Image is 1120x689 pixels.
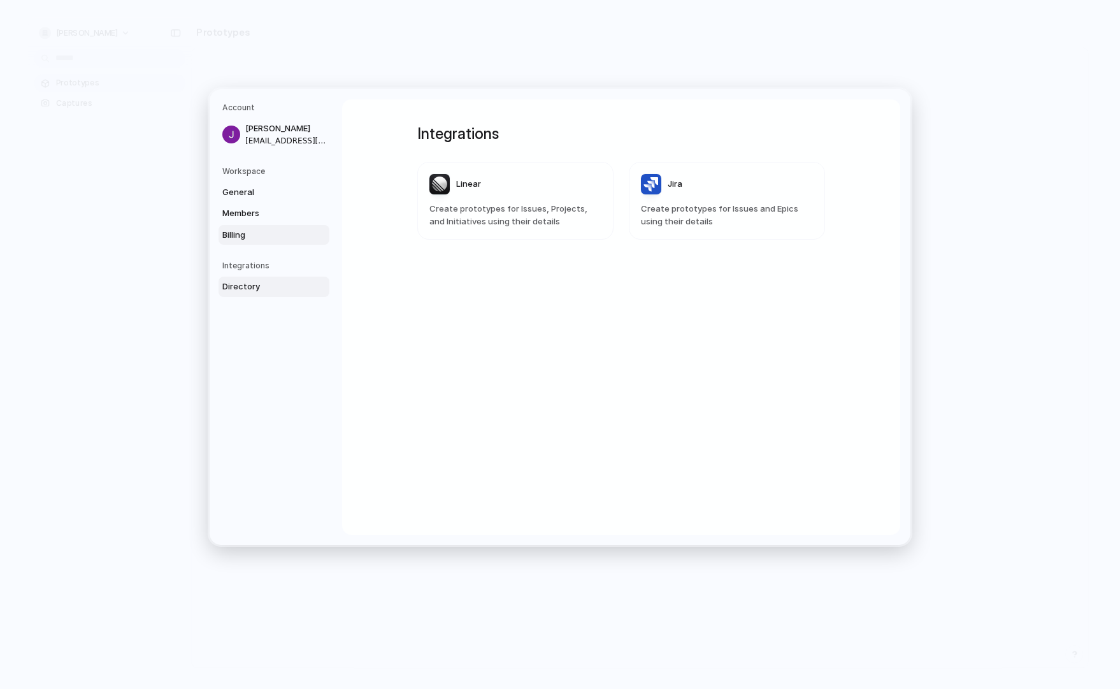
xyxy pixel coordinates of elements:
[222,280,304,293] span: Directory
[668,178,682,191] span: Jira
[219,224,329,245] a: Billing
[222,102,329,113] h5: Account
[222,260,329,272] h5: Integrations
[456,178,481,191] span: Linear
[222,228,304,241] span: Billing
[222,207,304,220] span: Members
[219,203,329,224] a: Members
[219,119,329,150] a: [PERSON_NAME][EMAIL_ADDRESS][DOMAIN_NAME]
[219,277,329,297] a: Directory
[245,134,327,146] span: [EMAIL_ADDRESS][DOMAIN_NAME]
[429,203,601,228] span: Create prototypes for Issues, Projects, and Initiatives using their details
[222,185,304,198] span: General
[222,165,329,177] h5: Workspace
[641,203,813,228] span: Create prototypes for Issues and Epics using their details
[219,182,329,202] a: General
[245,122,327,135] span: [PERSON_NAME]
[417,122,825,145] h1: Integrations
